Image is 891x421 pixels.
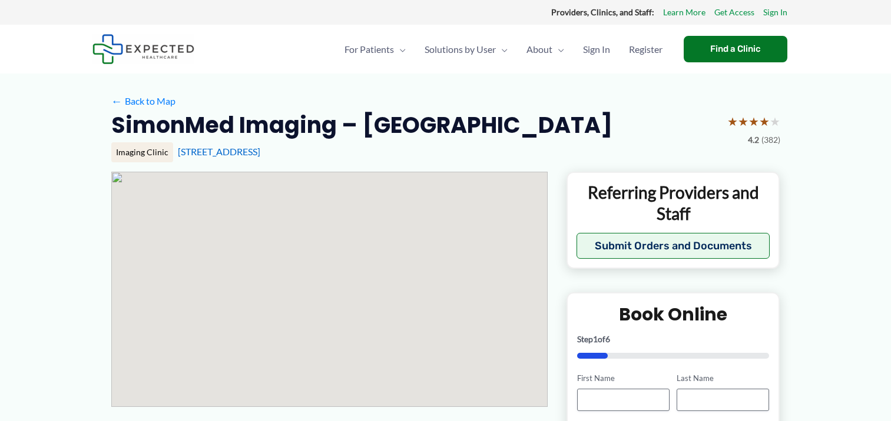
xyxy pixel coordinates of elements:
[517,29,574,70] a: AboutMenu Toggle
[759,111,770,132] span: ★
[577,182,770,225] p: Referring Providers and Staff
[748,111,759,132] span: ★
[111,111,612,139] h2: SimonMed Imaging – [GEOGRAPHIC_DATA]
[714,5,754,20] a: Get Access
[770,111,780,132] span: ★
[593,334,598,344] span: 1
[111,142,173,162] div: Imaging Clinic
[111,95,122,106] span: ←
[577,303,770,326] h2: Book Online
[620,29,672,70] a: Register
[577,233,770,259] button: Submit Orders and Documents
[345,29,394,70] span: For Patients
[552,29,564,70] span: Menu Toggle
[748,132,759,148] span: 4.2
[335,29,672,70] nav: Primary Site Navigation
[677,373,769,384] label: Last Name
[663,5,705,20] a: Learn More
[111,92,175,110] a: ←Back to Map
[761,132,780,148] span: (382)
[496,29,508,70] span: Menu Toggle
[551,7,654,17] strong: Providers, Clinics, and Staff:
[394,29,406,70] span: Menu Toggle
[415,29,517,70] a: Solutions by UserMenu Toggle
[727,111,738,132] span: ★
[92,34,194,64] img: Expected Healthcare Logo - side, dark font, small
[526,29,552,70] span: About
[763,5,787,20] a: Sign In
[605,334,610,344] span: 6
[738,111,748,132] span: ★
[425,29,496,70] span: Solutions by User
[577,335,770,343] p: Step of
[574,29,620,70] a: Sign In
[335,29,415,70] a: For PatientsMenu Toggle
[629,29,663,70] span: Register
[577,373,670,384] label: First Name
[583,29,610,70] span: Sign In
[178,146,260,157] a: [STREET_ADDRESS]
[684,36,787,62] a: Find a Clinic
